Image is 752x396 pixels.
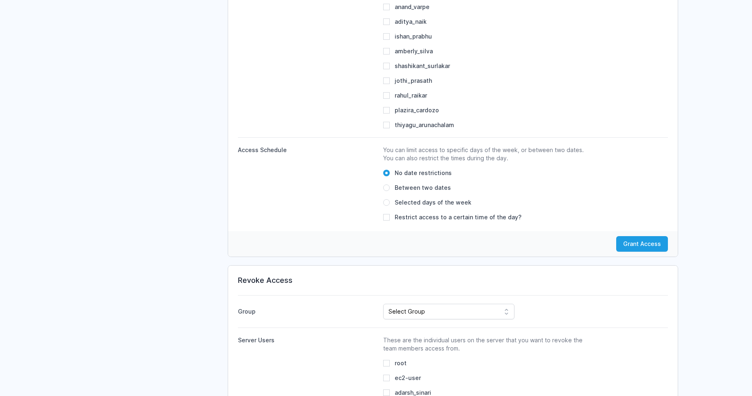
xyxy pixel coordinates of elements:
span: Restrict access to a certain time of the day? [395,213,521,221]
p: You can limit access to specific days of the week, or between two dates. You can also restrict th... [383,146,593,162]
span: ishan_prabhu [395,32,432,41]
span: No date restrictions [395,169,452,177]
label: Group [238,304,377,319]
div: Access Schedule [238,146,377,154]
span: amberly_silva [395,47,433,55]
span: plazira_cardozo [395,106,439,114]
span: thiyagu_arunachalam [395,121,454,129]
span: rahul_raikar [395,91,427,100]
h3: Revoke Access [238,275,668,285]
p: These are the individual users on the server that you want to revoke the team members access from. [383,336,593,353]
span: ec2-user [395,374,421,382]
button: Grant Access [616,236,668,252]
span: Selected days of the week [395,198,471,207]
span: aditya_naik [395,18,427,26]
span: root [395,359,407,367]
span: anand_varpe [395,3,430,11]
div: Server Users [238,336,377,344]
span: Between two dates [395,184,451,192]
span: jothi_prasath [395,77,432,85]
span: shashikant_surlakar [395,62,450,70]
